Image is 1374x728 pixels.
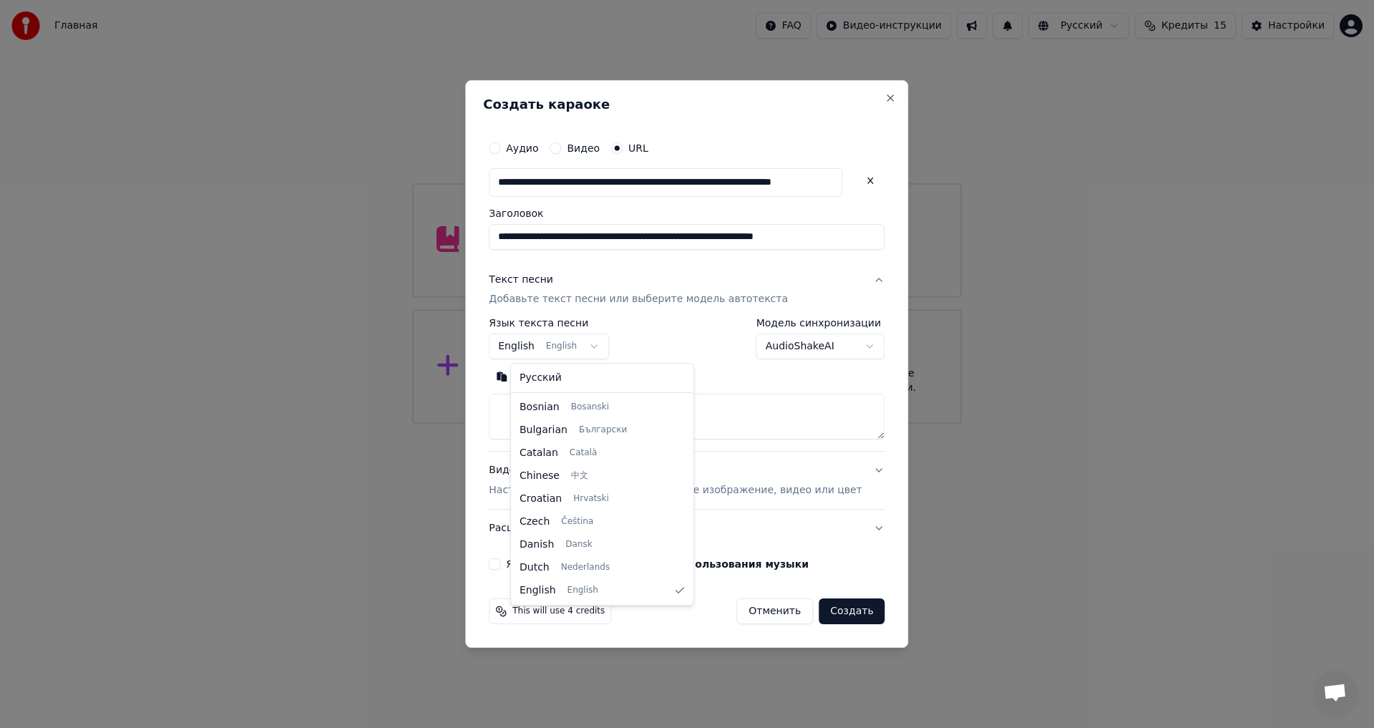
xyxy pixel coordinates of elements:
span: Chinese [520,469,560,483]
span: Български [579,424,627,436]
span: Čeština [561,516,593,528]
span: English [567,585,598,596]
span: Croatian [520,492,562,506]
span: Català [570,447,597,459]
span: Русский [520,371,562,385]
span: Bosnian [520,400,560,414]
span: Catalan [520,446,558,460]
span: Dutch [520,560,550,575]
span: Danish [520,538,554,552]
span: Czech [520,515,550,529]
span: 中文 [571,470,588,482]
span: Hrvatski [573,493,609,505]
span: Dansk [565,539,592,550]
span: Bulgarian [520,423,567,437]
span: Bosanski [571,402,609,413]
span: English [520,583,556,598]
span: Nederlands [561,562,610,573]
